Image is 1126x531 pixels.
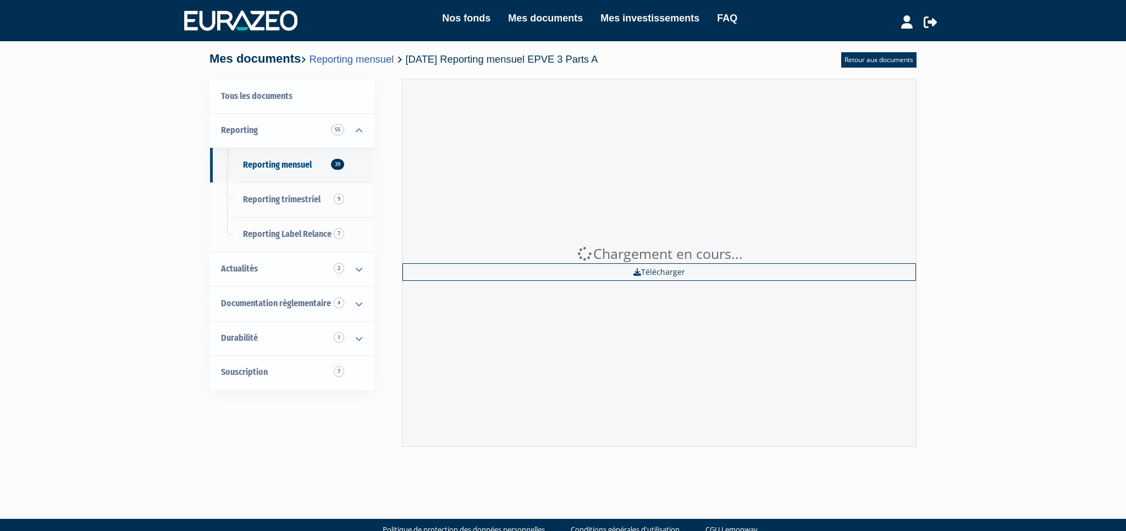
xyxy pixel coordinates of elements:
[210,217,374,252] a: Reporting Label Relance7
[334,228,344,239] span: 7
[184,10,297,30] img: 1732889491-logotype_eurazeo_blanc_rvb.png
[334,193,344,204] span: 9
[243,194,321,204] span: Reporting trimestriel
[334,332,344,343] span: 1
[600,10,699,26] a: Mes investissements
[221,333,258,343] span: Durabilité
[221,263,258,274] span: Actualités
[717,10,737,26] a: FAQ
[841,52,917,68] a: Retour aux documents
[334,297,344,308] span: 4
[210,252,374,286] a: Actualités 2
[221,367,268,377] span: Souscription
[405,53,598,65] span: [DATE] Reporting mensuel EPVE 3 Parts A
[221,125,258,135] span: Reporting
[210,321,374,356] a: Durabilité 1
[210,182,374,217] a: Reporting trimestriel9
[402,244,916,264] div: Chargement en cours...
[221,298,331,308] span: Documentation règlementaire
[210,79,374,114] a: Tous les documents
[210,355,374,390] a: Souscription7
[334,263,344,274] span: 2
[210,148,374,182] a: Reporting mensuel39
[331,124,344,135] span: 55
[334,366,344,377] span: 7
[210,113,374,148] a: Reporting 55
[331,159,344,170] span: 39
[508,10,583,26] a: Mes documents
[210,286,374,321] a: Documentation règlementaire 4
[309,53,394,65] a: Reporting mensuel
[442,10,490,26] a: Nos fonds
[402,263,916,281] a: Télécharger
[209,52,598,65] h4: Mes documents
[243,159,312,170] span: Reporting mensuel
[243,229,332,239] span: Reporting Label Relance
